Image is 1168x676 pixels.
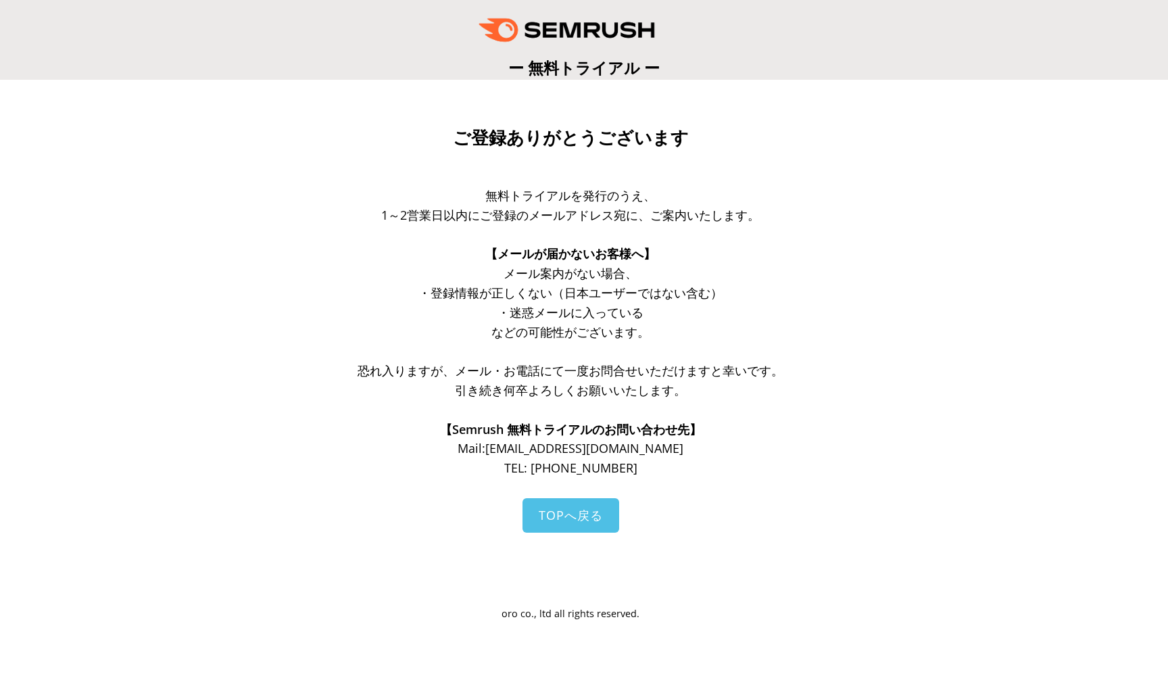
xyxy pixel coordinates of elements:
span: ご登録ありがとうございます [453,128,689,148]
span: などの可能性がございます。 [491,324,650,340]
span: 無料トライアルを発行のうえ、 [485,187,656,203]
span: 引き続き何卒よろしくお願いいたします。 [455,382,686,398]
span: メール案内がない場合、 [504,265,637,281]
span: 【Semrush 無料トライアルのお問い合わせ先】 [440,421,702,437]
span: TEL: [PHONE_NUMBER] [504,460,637,476]
span: ・登録情報が正しくない（日本ユーザーではない含む） [418,285,723,301]
span: 1～2営業日以内にご登録のメールアドレス宛に、ご案内いたします。 [381,207,760,223]
a: TOPへ戻る [522,498,619,533]
span: 恐れ入りますが、メール・お電話にて一度お問合せいただけますと幸いです。 [358,362,783,379]
span: 【メールが届かないお客様へ】 [485,245,656,262]
span: Mail: [EMAIL_ADDRESS][DOMAIN_NAME] [458,440,683,456]
span: ・迷惑メールに入っている [497,304,643,320]
span: ー 無料トライアル ー [508,57,660,78]
span: TOPへ戻る [539,507,603,523]
span: oro co., ltd all rights reserved. [502,607,639,620]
